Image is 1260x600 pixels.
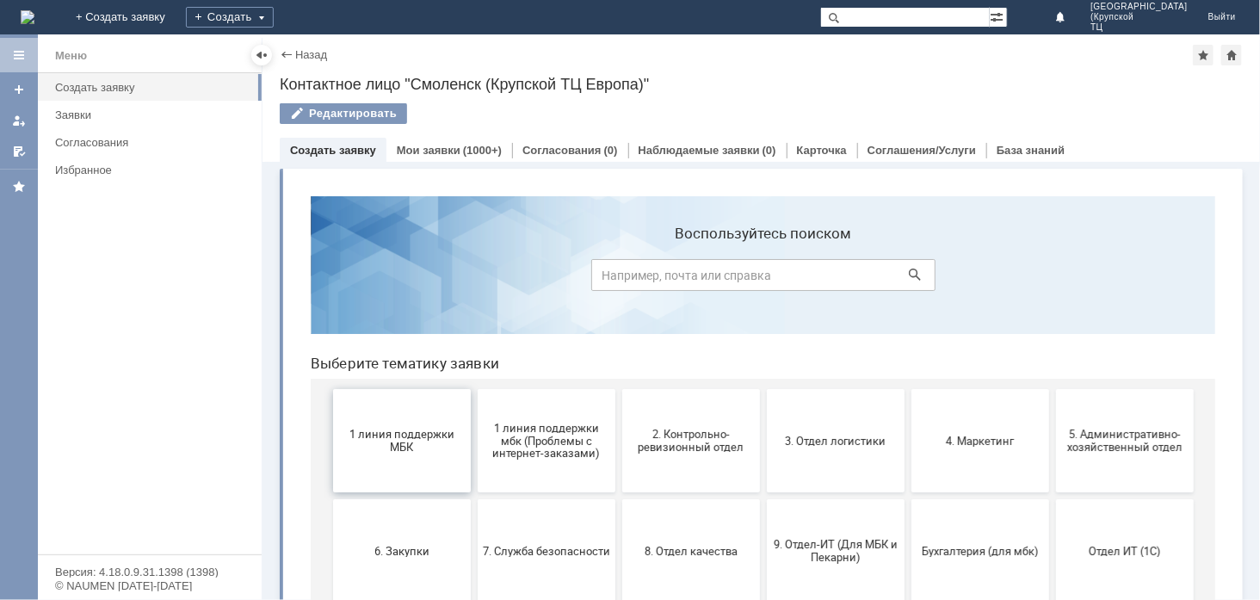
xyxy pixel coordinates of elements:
[41,362,169,374] span: 6. Закупки
[48,74,258,101] a: Создать заявку
[21,10,34,24] a: Перейти на домашнюю страницу
[470,317,608,420] button: 9. Отдел-ИТ (Для МБК и Пекарни)
[36,427,174,530] button: Отдел-ИТ (Битрикс24 и CRM)
[295,48,327,61] a: Назад
[21,10,34,24] img: logo
[470,427,608,530] button: Франчайзинг
[181,207,318,310] button: 1 линия поддержки мбк (Проблемы с интернет-заказами)
[604,144,618,157] div: (0)
[463,144,502,157] div: (1000+)
[470,207,608,310] button: 3. Отдел логистики
[41,466,169,492] span: Отдел-ИТ (Битрикс24 и CRM)
[55,46,87,66] div: Меню
[294,77,639,108] input: Например, почта или справка
[48,129,258,156] a: Согласования
[5,138,33,165] a: Мои согласования
[186,362,313,374] span: 7. Служба безопасности
[36,207,174,310] button: 1 линия поддержки МБК
[55,580,244,591] div: © NAUMEN [DATE]-[DATE]
[797,144,847,157] a: Карточка
[759,317,897,420] button: Отдел ИТ (1С)
[1090,2,1188,12] span: [GEOGRAPHIC_DATA]
[251,45,272,65] div: Скрыть меню
[55,108,251,121] div: Заявки
[1221,45,1242,65] div: Сделать домашней страницей
[475,472,602,485] span: Франчайзинг
[1193,45,1214,65] div: Добавить в избранное
[330,472,458,485] span: Финансовый отдел
[48,102,258,128] a: Заявки
[620,251,747,264] span: 4. Маркетинг
[997,144,1065,157] a: База знаний
[475,356,602,381] span: 9. Отдел-ИТ (Для МБК и Пекарни)
[290,144,376,157] a: Создать заявку
[325,207,463,310] button: 2. Контрольно-ревизионный отдел
[330,245,458,271] span: 2. Контрольно-ревизионный отдел
[990,8,1007,24] span: Расширенный поиск
[5,107,33,134] a: Мои заявки
[55,81,251,94] div: Создать заявку
[181,317,318,420] button: 7. Служба безопасности
[475,251,602,264] span: 3. Отдел логистики
[186,7,274,28] div: Создать
[1090,12,1188,22] span: (Крупской
[325,427,463,530] button: Финансовый отдел
[325,317,463,420] button: 8. Отдел качества
[280,76,1243,93] div: Контактное лицо "Смоленск (Крупской ТЦ Европа)"
[55,164,232,176] div: Избранное
[397,144,460,157] a: Мои заявки
[868,144,976,157] a: Соглашения/Услуги
[615,427,752,530] button: Это соглашение не активно!
[55,136,251,149] div: Согласования
[764,245,892,271] span: 5. Административно-хозяйственный отдел
[620,466,747,492] span: Это соглашение не активно!
[620,362,747,374] span: Бухгалтерия (для мбк)
[55,566,244,578] div: Версия: 4.18.0.9.31.1398 (1398)
[522,144,602,157] a: Согласования
[41,582,169,595] span: не актуален
[186,238,313,277] span: 1 линия поддержки мбк (Проблемы с интернет-заказами)
[294,42,639,59] label: Воспользуйтесь поиском
[186,472,313,485] span: Отдел-ИТ (Офис)
[764,459,892,498] span: [PERSON_NAME]. Услуги ИТ для МБК (оформляет L1)
[615,317,752,420] button: Бухгалтерия (для мбк)
[41,245,169,271] span: 1 линия поддержки МБК
[36,317,174,420] button: 6. Закупки
[639,144,760,157] a: Наблюдаемые заявки
[759,207,897,310] button: 5. Административно-хозяйственный отдел
[764,362,892,374] span: Отдел ИТ (1С)
[615,207,752,310] button: 4. Маркетинг
[759,427,897,530] button: [PERSON_NAME]. Услуги ИТ для МБК (оформляет L1)
[14,172,918,189] header: Выберите тематику заявки
[763,144,776,157] div: (0)
[181,427,318,530] button: Отдел-ИТ (Офис)
[1090,22,1188,33] span: ТЦ
[330,362,458,374] span: 8. Отдел качества
[5,76,33,103] a: Создать заявку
